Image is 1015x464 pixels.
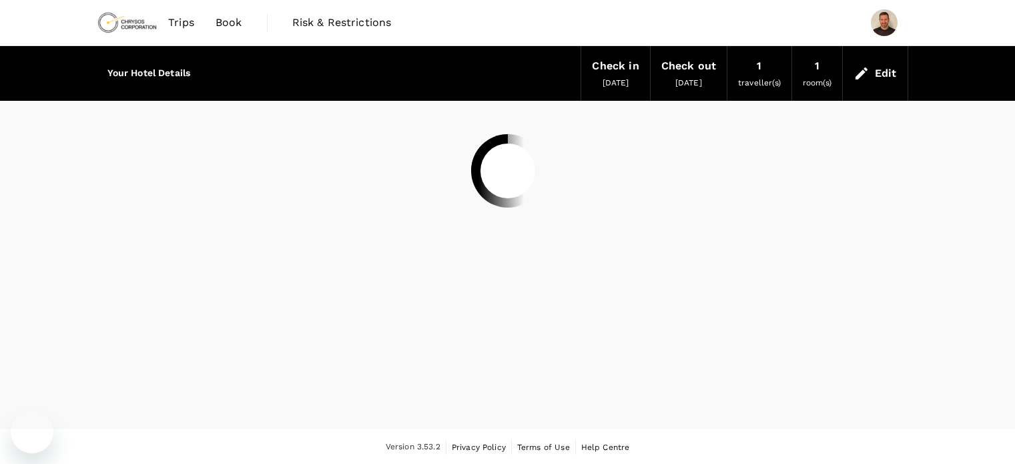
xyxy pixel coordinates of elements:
h6: Your Hotel Details [107,66,191,81]
span: Version 3.53.2 [386,441,440,454]
a: Privacy Policy [452,440,506,455]
span: Privacy Policy [452,443,506,452]
span: Help Centre [581,443,630,452]
a: Help Centre [581,440,630,455]
img: Michael Stormer [871,9,898,36]
img: Chrysos Corporation [97,8,158,37]
div: Edit [875,64,897,83]
div: 1 [757,57,761,75]
span: Trips [168,15,194,31]
div: Check in [592,57,639,75]
span: traveller(s) [738,78,781,87]
iframe: Button to launch messaging window [11,411,53,453]
span: Risk & Restrictions [292,15,392,31]
span: [DATE] [603,78,629,87]
span: [DATE] [675,78,702,87]
span: Book [216,15,242,31]
div: 1 [815,57,819,75]
a: Terms of Use [517,440,570,455]
span: Terms of Use [517,443,570,452]
div: Check out [661,57,716,75]
span: room(s) [803,78,831,87]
